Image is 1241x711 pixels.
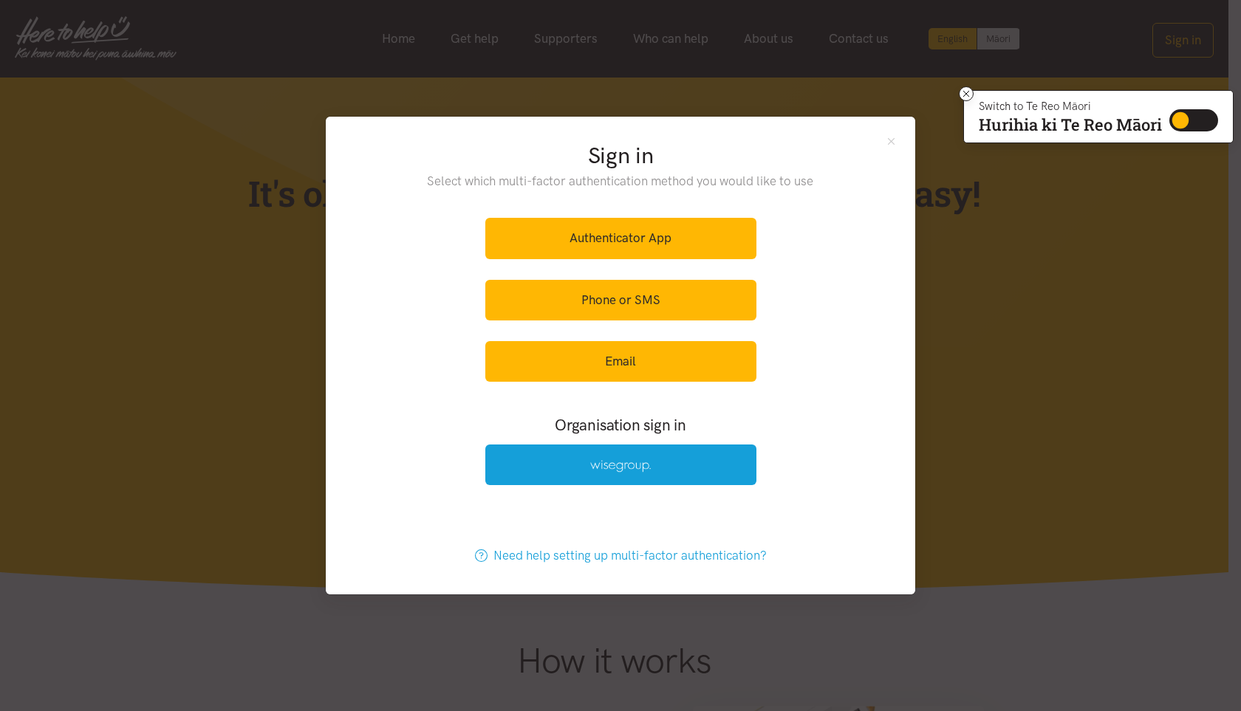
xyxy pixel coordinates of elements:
p: Select which multi-factor authentication method you would like to use [397,171,844,191]
h3: Organisation sign in [445,414,796,436]
a: Need help setting up multi-factor authentication? [459,535,782,576]
p: Hurihia ki Te Reo Māori [979,118,1162,131]
a: Phone or SMS [485,280,756,320]
a: Email [485,341,756,382]
p: Switch to Te Reo Māori [979,102,1162,111]
img: Wise Group [590,460,651,473]
h2: Sign in [397,140,844,171]
a: Authenticator App [485,218,756,258]
button: Close [885,134,898,147]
